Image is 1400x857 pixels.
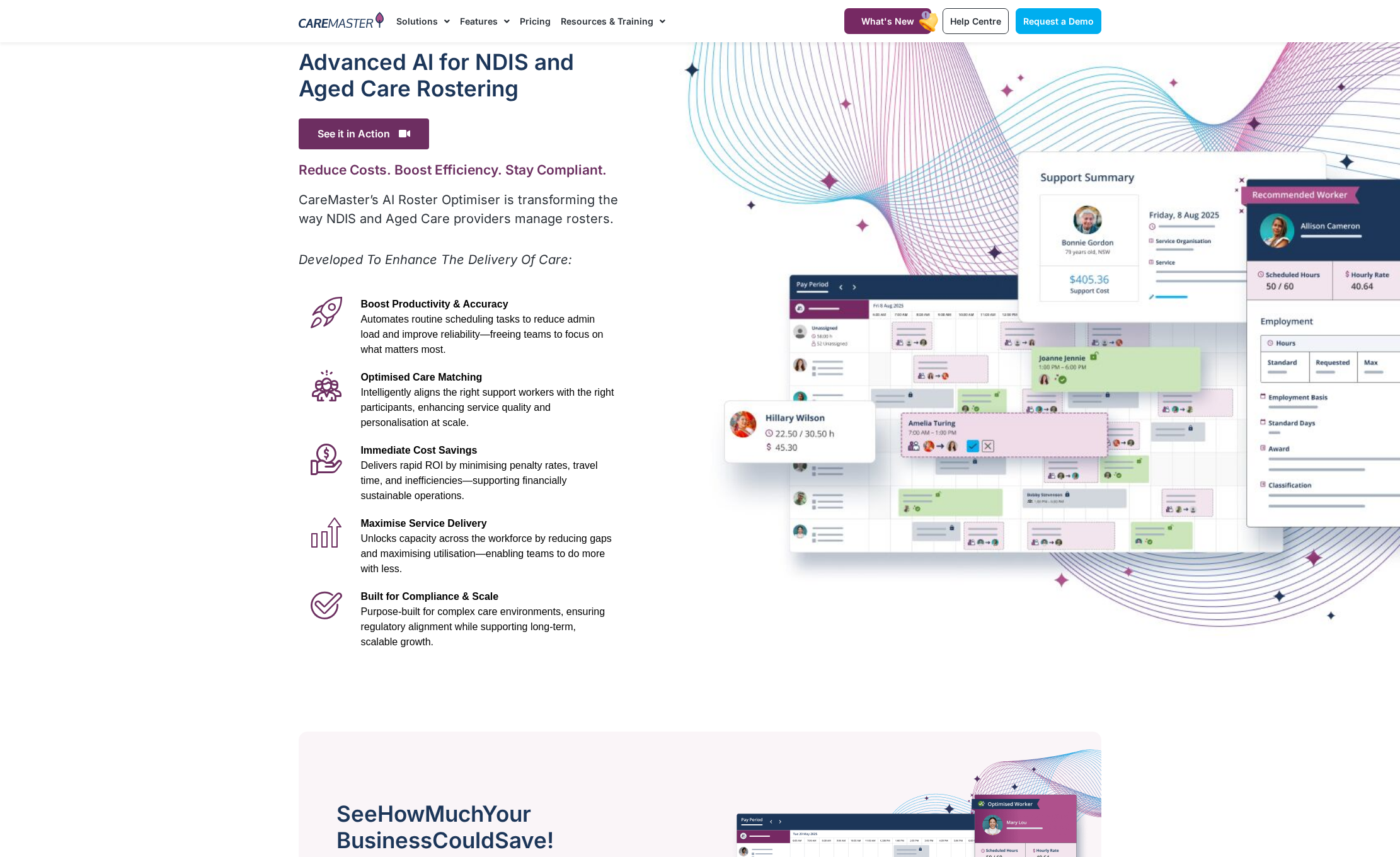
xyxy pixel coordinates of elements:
[495,827,554,853] span: Save!
[360,518,486,529] span: Maximise Service Delivery
[360,460,597,501] span: Delivers rapid ROI by minimising penalty rates, travel time, and inefficiencies—supporting financ...
[844,8,931,34] a: What's New
[299,12,384,31] img: CareMaster Logo
[482,800,531,827] span: Your
[1023,16,1094,26] span: Request a Demo
[360,372,482,382] span: Optimised Care Matching
[360,606,605,647] span: Purpose-built for complex care environments, ensuring regulatory alignment while supporting long-...
[432,827,495,853] span: Could
[360,445,477,456] span: Immediate Cost Savings
[299,190,621,228] p: CareMaster’s AI Roster Optimiser is transforming the way NDIS and Aged Care providers manage rost...
[1016,8,1101,34] a: Request a Demo
[336,827,432,853] span: Business
[360,533,611,574] span: Unlocks capacity across the workforce by reducing gaps and maximising utilisation—enabling teams ...
[950,16,1001,26] span: Help Centre
[299,49,621,101] h1: Advanced Al for NDIS and Aged Care Rostering
[299,162,621,178] h2: Reduce Costs. Boost Efficiency. Stay Compliant.
[336,800,377,827] span: See
[360,299,508,309] span: Boost Productivity & Accuracy
[299,118,429,149] span: See it in Action
[861,16,914,26] span: What's New
[360,387,614,428] span: Intelligently aligns the right support workers with the right participants, enhancing service qua...
[360,591,498,602] span: Built for Compliance & Scale
[377,800,425,827] span: How
[299,252,572,267] em: Developed To Enhance The Delivery Of Care:
[943,8,1009,34] a: Help Centre
[425,800,482,827] span: Much
[360,314,603,355] span: Automates routine scheduling tasks to reduce admin load and improve reliability—freeing teams to ...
